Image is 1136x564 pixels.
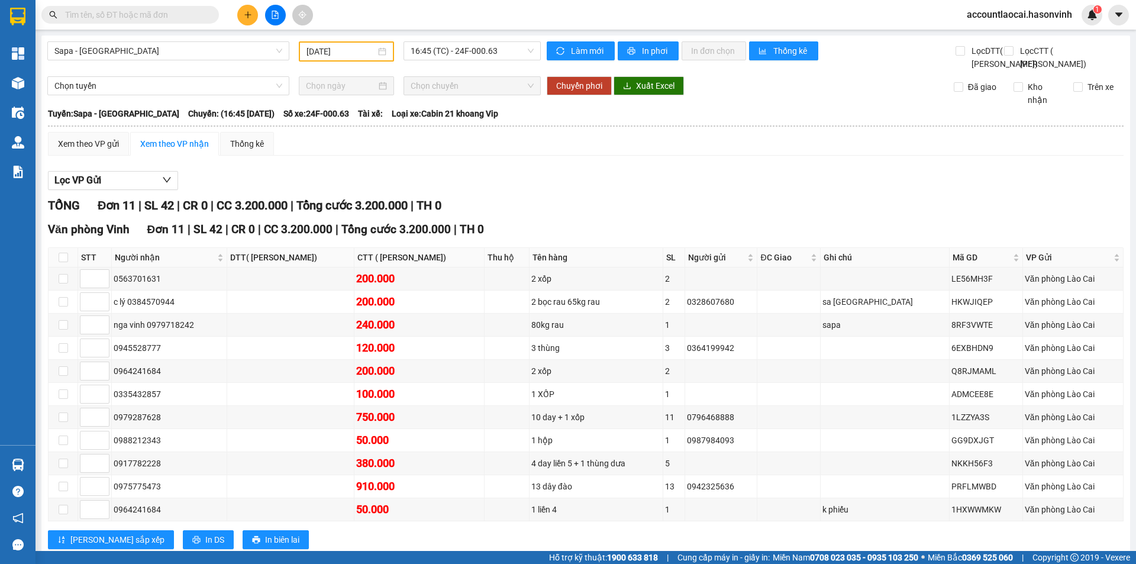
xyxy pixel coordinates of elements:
div: 13 dây đào [531,480,661,493]
strong: 0369 525 060 [962,553,1013,562]
div: 0987984093 [687,434,756,447]
span: Cung cấp máy in - giấy in: [677,551,770,564]
span: | [188,223,191,236]
div: 380.000 [356,455,482,472]
span: printer [252,536,260,545]
td: 1HXWWMKW [950,498,1023,521]
div: Văn phòng Lào Cai [1025,295,1121,308]
img: warehouse-icon [12,136,24,149]
span: | [411,198,414,212]
button: printerIn DS [183,530,234,549]
span: caret-down [1114,9,1124,20]
div: 0328607680 [687,295,756,308]
div: 1LZZYA3S [951,411,1021,424]
span: sync [556,47,566,56]
span: | [335,223,338,236]
div: 0979287628 [114,411,225,424]
span: Người gửi [688,251,745,264]
div: GG9DXJGT [951,434,1021,447]
strong: 1900 633 818 [607,553,658,562]
span: | [291,198,293,212]
td: Văn phòng Lào Cai [1023,383,1124,406]
div: 240.000 [356,317,482,333]
td: Văn phòng Lào Cai [1023,314,1124,337]
div: k phiếu [822,503,947,516]
div: 0964241684 [114,503,225,516]
span: | [1022,551,1024,564]
div: 200.000 [356,270,482,287]
div: 0364199942 [687,341,756,354]
button: caret-down [1108,5,1129,25]
div: 3 [665,341,683,354]
span: Thống kê [773,44,809,57]
td: GG9DXJGT [950,429,1023,452]
div: 4 day liền 5 + 1 thùng dưa [531,457,661,470]
button: Lọc VP Gửi [48,171,178,190]
div: Xem theo VP gửi [58,137,119,150]
td: Văn phòng Lào Cai [1023,452,1124,475]
div: Văn phòng Lào Cai [1025,411,1121,424]
span: [PERSON_NAME] sắp xếp [70,533,164,546]
span: plus [244,11,252,19]
div: 10 day + 1 xốp [531,411,661,424]
span: sort-ascending [57,536,66,545]
div: Văn phòng Lào Cai [1025,272,1121,285]
span: SL 42 [144,198,174,212]
td: Q8RJMAML [950,360,1023,383]
button: sort-ascending[PERSON_NAME] sắp xếp [48,530,174,549]
span: CC 3.200.000 [217,198,288,212]
td: Văn phòng Lào Cai [1023,406,1124,429]
div: NKKH56F3 [951,457,1021,470]
div: 200.000 [356,294,482,310]
button: Chuyển phơi [547,76,612,95]
img: icon-new-feature [1087,9,1098,20]
span: accountlaocai.hasonvinh [957,7,1082,22]
div: Văn phòng Lào Cai [1025,388,1121,401]
span: Trên xe [1083,80,1118,94]
div: 6EXBHDN9 [951,341,1021,354]
div: 2 xốp [531,272,661,285]
span: In DS [205,533,224,546]
span: Đơn 11 [98,198,135,212]
span: TH 0 [417,198,441,212]
span: notification [12,513,24,524]
span: search [49,11,57,19]
th: CTT ( [PERSON_NAME]) [354,248,484,268]
span: | [211,198,214,212]
span: Hỗ trợ kỹ thuật: [549,551,658,564]
span: Chọn tuyến [54,77,282,95]
div: Văn phòng Lào Cai [1025,503,1121,516]
input: 10/09/2025 [306,45,376,58]
div: 1 [665,318,683,331]
th: SL [663,248,685,268]
div: Văn phòng Lào Cai [1025,341,1121,354]
div: 100.000 [356,386,482,402]
span: ĐC Giao [760,251,808,264]
td: Văn phòng Lào Cai [1023,498,1124,521]
span: Kho nhận [1023,80,1064,107]
span: Tổng cước 3.200.000 [296,198,408,212]
div: nga vinh 0979718242 [114,318,225,331]
button: aim [292,5,313,25]
img: warehouse-icon [12,459,24,471]
span: VP Gửi [1026,251,1111,264]
span: printer [192,536,201,545]
span: question-circle [12,486,24,497]
span: Sapa - Hà Tĩnh [54,42,282,60]
span: download [623,82,631,91]
span: printer [627,47,637,56]
div: 0942325636 [687,480,756,493]
div: 3 thùng [531,341,661,354]
div: ADMCEE8E [951,388,1021,401]
th: Tên hàng [530,248,663,268]
div: 750.000 [356,409,482,426]
span: In phơi [642,44,669,57]
span: | [454,223,457,236]
span: Đã giao [963,80,1001,94]
div: 0335432857 [114,388,225,401]
div: 1HXWWMKW [951,503,1021,516]
div: 5 [665,457,683,470]
span: aim [298,11,306,19]
div: sapa [822,318,947,331]
img: solution-icon [12,166,24,178]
